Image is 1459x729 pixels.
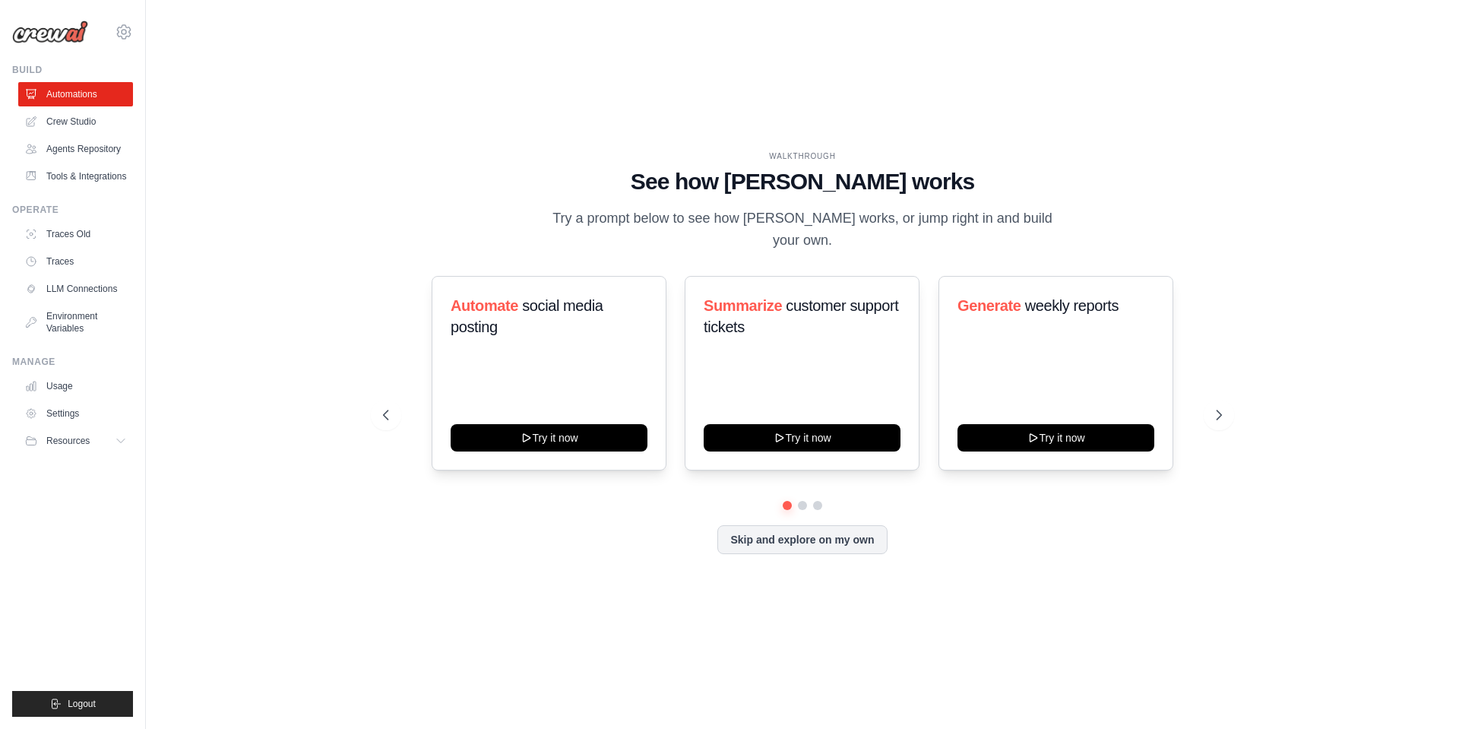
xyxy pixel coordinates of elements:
button: Resources [18,429,133,453]
a: Automations [18,82,133,106]
button: Try it now [704,424,900,452]
span: Summarize [704,297,782,314]
a: Traces Old [18,222,133,246]
h1: See how [PERSON_NAME] works [383,168,1222,195]
div: Operate [12,204,133,216]
a: Traces [18,249,133,274]
div: WALKTHROUGH [383,151,1222,162]
img: Logo [12,21,88,43]
a: Environment Variables [18,304,133,341]
button: Skip and explore on my own [717,525,887,554]
div: Manage [12,356,133,368]
span: Logout [68,698,96,710]
a: Usage [18,374,133,398]
span: social media posting [451,297,603,335]
span: weekly reports [1024,297,1118,314]
a: Agents Repository [18,137,133,161]
span: customer support tickets [704,297,898,335]
div: Build [12,64,133,76]
a: Settings [18,401,133,426]
a: Tools & Integrations [18,164,133,189]
button: Try it now [451,424,647,452]
button: Logout [12,691,133,717]
a: LLM Connections [18,277,133,301]
span: Automate [451,297,518,314]
span: Generate [957,297,1021,314]
a: Crew Studio [18,109,133,134]
button: Try it now [957,424,1154,452]
p: Try a prompt below to see how [PERSON_NAME] works, or jump right in and build your own. [547,208,1058,252]
span: Resources [46,435,90,447]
